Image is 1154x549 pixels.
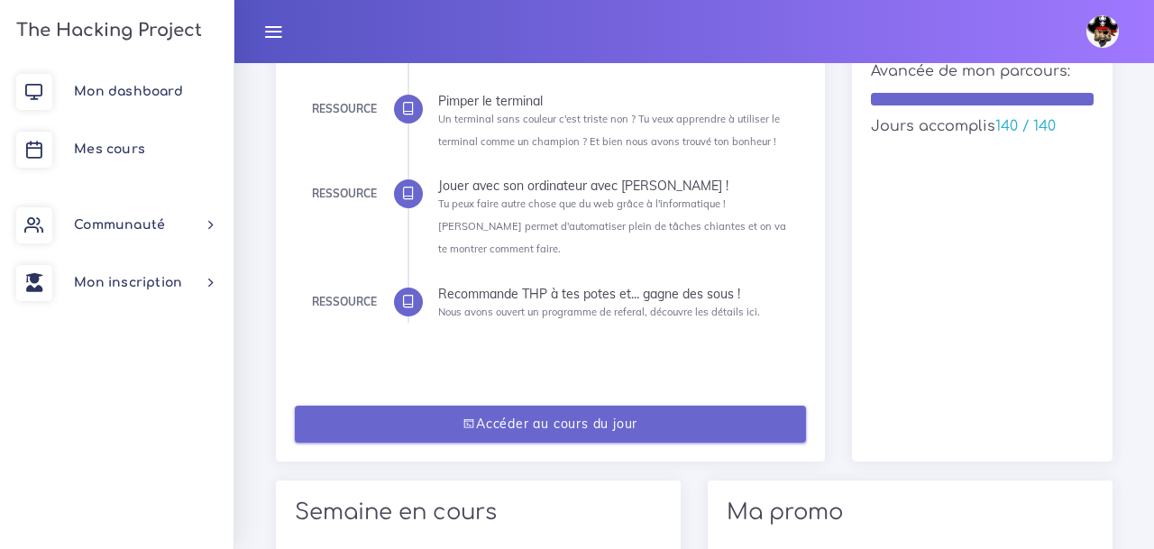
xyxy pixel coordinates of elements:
span: 140 / 140 [995,118,1056,134]
div: Ressource [312,292,377,312]
a: Accéder au cours du jour [295,406,806,443]
small: Un terminal sans couleur c'est triste non ? Tu veux apprendre à utiliser le terminal comme un cha... [438,113,780,148]
div: Ressource [312,184,377,204]
h2: Semaine en cours [295,499,662,526]
h3: The Hacking Project [11,21,202,41]
img: avatar [1086,15,1119,48]
div: Pimper le terminal [438,95,792,107]
h5: Jours accomplis [871,118,1094,135]
h2: Ma promo [727,499,1094,526]
small: Tu peux faire autre chose que du web grâce à l'informatique ! [PERSON_NAME] permet d'automatiser ... [438,197,786,255]
div: Jouer avec son ordinateur avec [PERSON_NAME] ! [438,179,792,192]
h5: Avancée de mon parcours: [871,63,1094,80]
span: Mon inscription [74,276,182,289]
div: Recommande THP à tes potes et... gagne des sous ! [438,288,792,300]
span: Mes cours [74,142,145,156]
div: Ressource [312,99,377,119]
small: Nous avons ouvert un programme de referal, découvre les détails ici. [438,306,760,318]
span: Mon dashboard [74,85,183,98]
span: Communauté [74,218,165,232]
